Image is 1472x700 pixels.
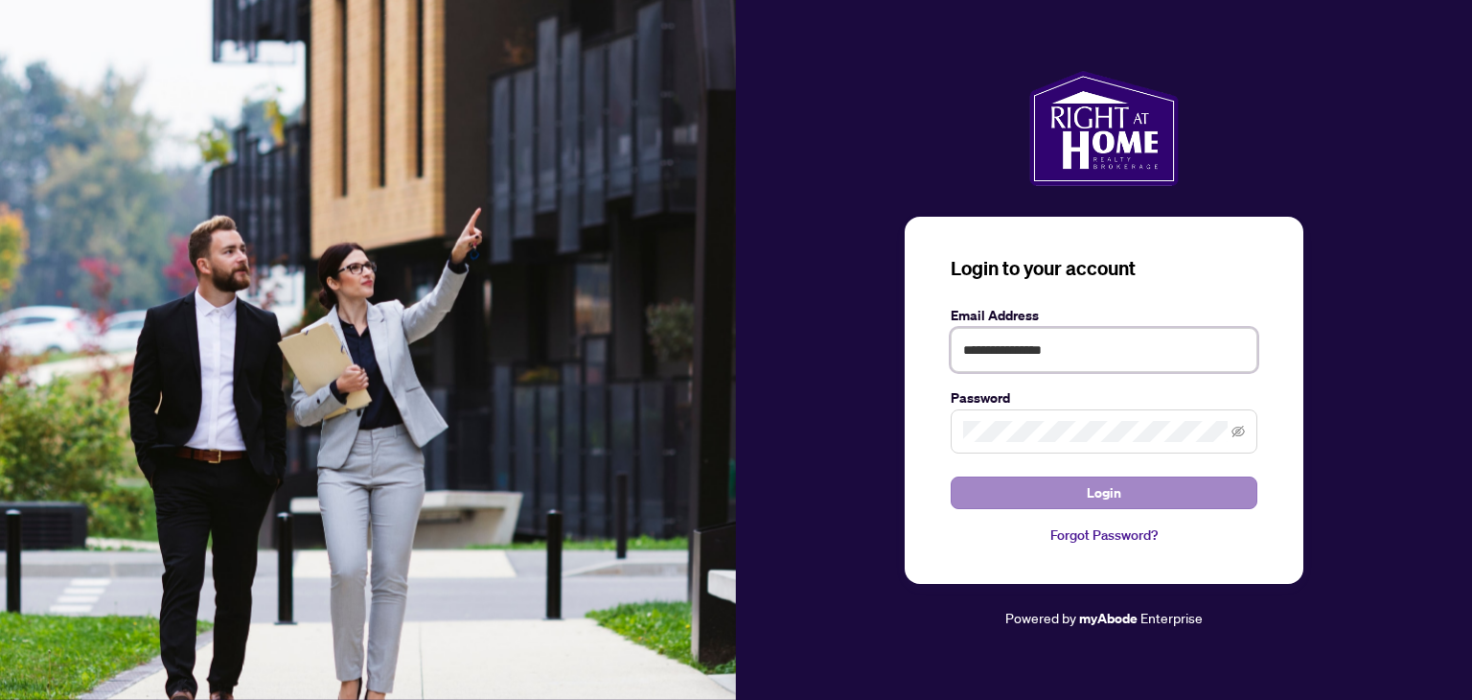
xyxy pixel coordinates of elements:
span: Powered by [1005,609,1076,626]
button: Login [951,477,1257,509]
label: Email Address [951,305,1257,326]
img: ma-logo [1029,71,1178,186]
a: Forgot Password? [951,525,1257,546]
h3: Login to your account [951,255,1257,282]
span: Enterprise [1140,609,1203,626]
span: eye-invisible [1231,425,1245,438]
a: myAbode [1079,608,1138,629]
span: Login [1087,478,1121,508]
label: Password [951,387,1257,408]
